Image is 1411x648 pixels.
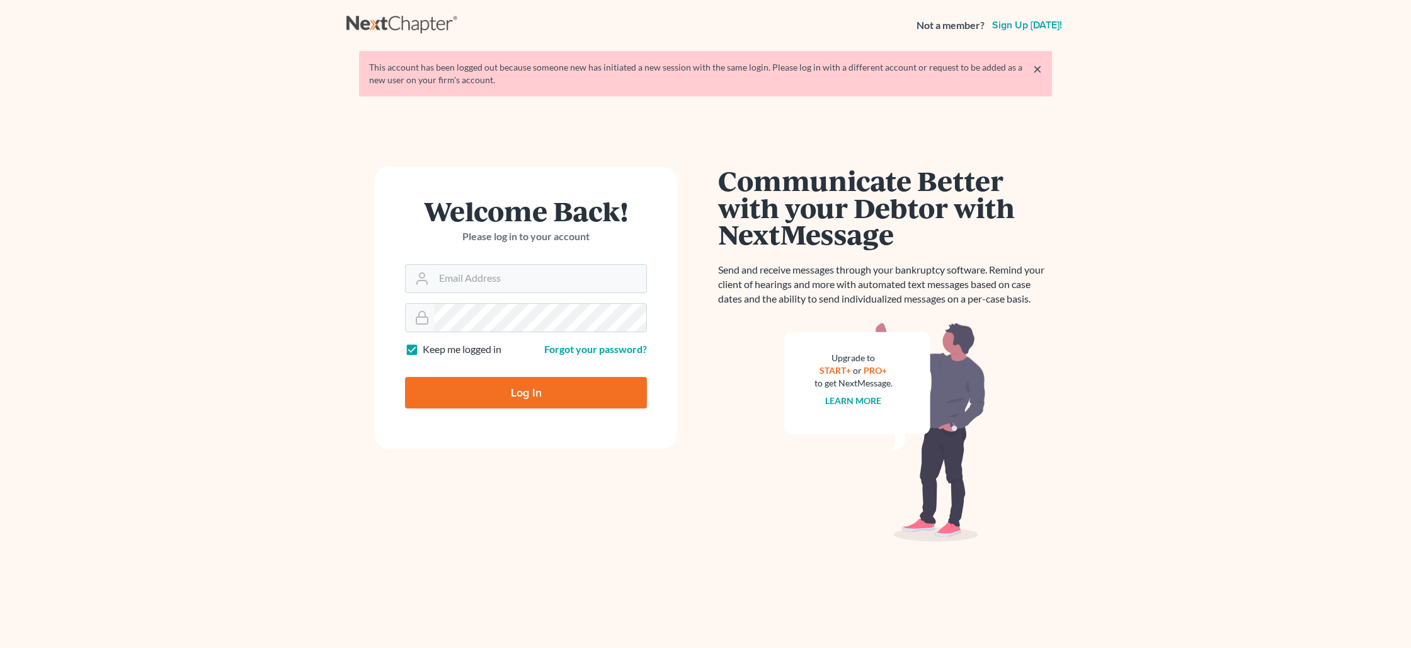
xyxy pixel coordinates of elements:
[814,352,893,364] div: Upgrade to
[814,377,893,390] div: to get NextMessage.
[544,343,647,355] a: Forgot your password?
[784,321,986,542] img: nextmessage_bg-59042aed3d76b12b5cd301f8e5b87938c9018125f34e5fa2b7a6b67550977c72.svg
[369,61,1042,86] div: This account has been logged out because someone new has initiated a new session with the same lo...
[820,365,852,376] a: START+
[405,229,647,244] p: Please log in to your account
[423,342,501,357] label: Keep me logged in
[718,167,1052,248] h1: Communicate Better with your Debtor with NextMessage
[405,197,647,224] h1: Welcome Back!
[405,377,647,408] input: Log In
[917,18,985,33] strong: Not a member?
[854,365,862,376] span: or
[1033,61,1042,76] a: ×
[864,365,888,376] a: PRO+
[718,263,1052,306] p: Send and receive messages through your bankruptcy software. Remind your client of hearings and mo...
[434,265,646,292] input: Email Address
[826,395,882,406] a: Learn more
[990,20,1065,30] a: Sign up [DATE]!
